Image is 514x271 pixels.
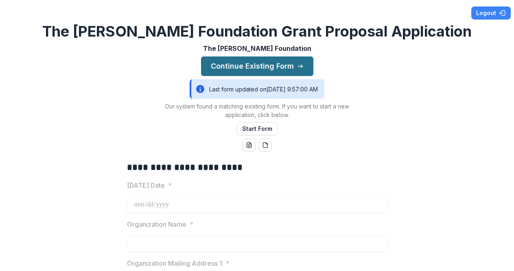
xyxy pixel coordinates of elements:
p: The [PERSON_NAME] Foundation [203,43,311,53]
p: Our system found a matching existing form. If you want to start a new application, click below. [155,102,359,119]
h2: The [PERSON_NAME] Foundation Grant Proposal Application [42,23,472,40]
button: word-download [243,139,256,152]
button: Logout [471,7,511,20]
button: pdf-download [259,139,272,152]
button: Continue Existing Form [201,56,313,76]
button: Start Form [237,122,278,135]
p: Organization Mailing Address 1 [127,258,222,268]
p: [DATE] Date [127,180,165,190]
p: Organization Name [127,219,186,229]
div: Last form updated on [DATE] 9:57:00 AM [190,79,324,99]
